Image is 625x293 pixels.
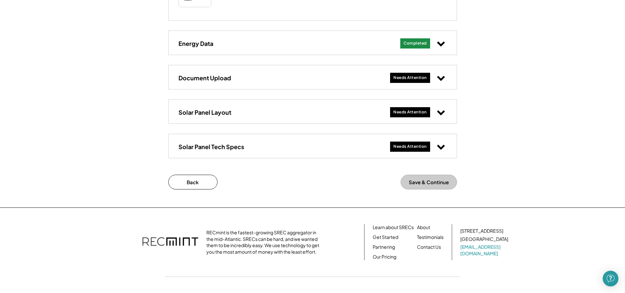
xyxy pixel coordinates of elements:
[178,74,231,82] h3: Document Upload
[168,175,218,189] button: Back
[206,229,323,255] div: RECmint is the fastest-growing SREC aggregator in the mid-Atlantic. SRECs can be hard, and we wan...
[373,254,396,260] a: Our Pricing
[460,244,510,257] a: [EMAIL_ADDRESS][DOMAIN_NAME]
[417,234,444,241] a: Testimonials
[393,144,427,149] div: Needs Attention
[460,236,508,243] div: [GEOGRAPHIC_DATA]
[178,143,244,150] h3: Solar Panel Tech Specs
[142,231,198,254] img: recmint-logotype%403x.png
[401,175,457,189] button: Save & Continue
[178,40,213,47] h3: Energy Data
[393,109,427,115] div: Needs Attention
[404,41,427,46] div: Completed
[460,228,503,234] div: [STREET_ADDRESS]
[603,271,618,286] div: Open Intercom Messenger
[373,244,395,250] a: Partnering
[178,108,231,116] h3: Solar Panel Layout
[373,234,398,241] a: Get Started
[373,224,414,231] a: Learn about SRECs
[417,244,441,250] a: Contact Us
[417,224,430,231] a: About
[393,75,427,81] div: Needs Attention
